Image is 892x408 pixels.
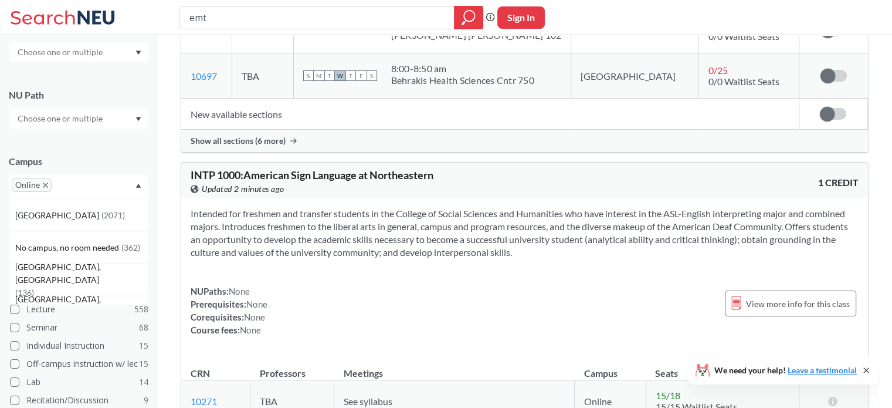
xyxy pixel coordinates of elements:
[191,396,217,407] a: 10271
[324,70,335,81] span: T
[575,355,646,380] th: Campus
[15,293,148,319] span: [GEOGRAPHIC_DATA], [GEOGRAPHIC_DATA]
[345,70,356,81] span: T
[191,168,433,181] span: INTP 1000 : American Sign Language at Northeastern
[232,53,293,99] td: TBA
[356,70,367,81] span: F
[12,178,52,192] span: OnlineX to remove pill
[250,355,334,380] th: Professors
[9,89,148,102] div: NU Path
[15,288,34,298] span: ( 136 )
[135,183,141,188] svg: Dropdown arrow
[462,9,476,26] svg: magnifying glass
[188,8,446,28] input: Class, professor, course number, "phrase"
[240,325,261,335] span: None
[15,261,148,286] span: [GEOGRAPHIC_DATA], [GEOGRAPHIC_DATA]
[708,31,779,42] span: 0/0 Waitlist Seats
[121,242,140,252] span: ( 362 )
[391,75,534,86] div: Behrakis Health Sciences Cntr 750
[191,207,859,259] section: Intended for freshmen and transfer students in the College of Social Sciences and Humanities who ...
[144,394,148,407] span: 9
[9,155,148,168] div: Campus
[181,99,799,130] td: New available sections
[12,112,110,126] input: Choose one or multiple
[43,183,48,188] svg: X to remove pill
[334,355,575,380] th: Meetings
[314,70,324,81] span: M
[135,50,141,55] svg: Dropdown arrow
[12,45,110,59] input: Choose one or multiple
[191,25,217,36] a: 15826
[788,365,857,375] a: Leave a testimonial
[191,285,267,336] div: NUPaths: Prerequisites: Corequisites: Course fees:
[303,70,314,81] span: S
[15,241,121,254] span: No campus, no room needed
[571,53,698,99] td: [GEOGRAPHIC_DATA]
[101,210,125,220] span: ( 2071 )
[229,286,250,296] span: None
[191,136,286,146] span: Show all sections (6 more)
[10,356,148,372] label: Off-campus instruction w/ lec
[391,63,534,75] div: 8:00 - 8:50 am
[15,209,101,222] span: [GEOGRAPHIC_DATA]
[9,175,148,199] div: OnlineX to remove pillDropdown arrow[GEOGRAPHIC_DATA](2071)No campus, no room needed(362)[GEOGRAP...
[139,339,148,352] span: 15
[367,70,377,81] span: S
[244,312,265,322] span: None
[135,117,141,122] svg: Dropdown arrow
[191,367,210,380] div: CRN
[344,396,392,407] span: See syllabus
[10,393,148,408] label: Recitation/Discussion
[191,70,217,82] a: 10697
[799,355,868,380] th: Notifications
[646,355,799,380] th: Seats
[9,42,148,62] div: Dropdown arrow
[714,366,857,375] span: We need your help!
[391,29,562,41] div: [PERSON_NAME] [PERSON_NAME] 102
[9,109,148,129] div: Dropdown arrow
[10,320,148,335] label: Seminar
[246,299,267,309] span: None
[656,390,680,401] span: 15 / 18
[139,321,148,334] span: 68
[134,303,148,316] span: 558
[497,6,545,29] button: Sign In
[708,65,727,76] span: 0 / 25
[139,376,148,389] span: 14
[746,296,850,311] span: View more info for this class
[818,176,859,189] span: 1 CREDIT
[202,183,284,195] span: Updated 2 minutes ago
[10,338,148,353] label: Individual Instruction
[10,375,148,390] label: Lab
[335,70,345,81] span: W
[139,358,148,370] span: 15
[181,130,868,152] div: Show all sections (6 more)
[454,6,483,29] div: magnifying glass
[708,76,779,87] span: 0/0 Waitlist Seats
[10,302,148,317] label: Lecture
